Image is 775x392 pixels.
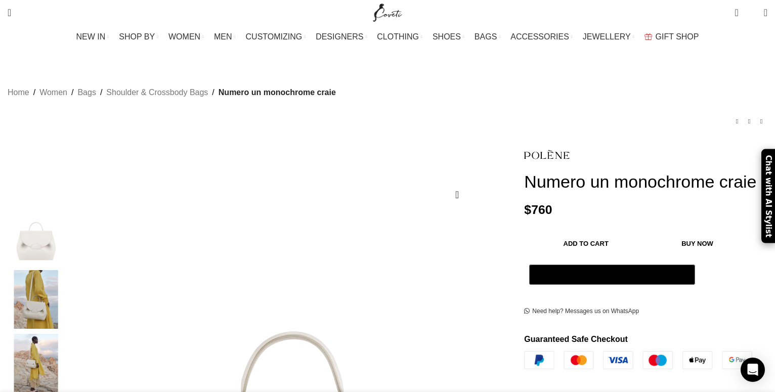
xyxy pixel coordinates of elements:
[524,203,531,216] span: $
[76,27,109,47] a: NEW IN
[524,171,767,192] h1: Numero un monochrome craie
[433,27,464,47] a: SHOES
[168,27,204,47] a: WOMEN
[510,32,569,41] span: ACCESSORIES
[644,27,699,47] a: GIFT SHOP
[168,32,200,41] span: WOMEN
[529,233,642,254] button: Add to cart
[377,27,422,47] a: CLOTHING
[736,5,743,13] span: 0
[377,32,419,41] span: CLOTHING
[76,32,106,41] span: NEW IN
[746,3,756,23] div: My Wishlist
[524,335,628,343] strong: Guaranteed Safe Checkout
[5,206,67,265] img: Polene
[729,3,743,23] a: 0
[316,32,363,41] span: DESIGNERS
[475,27,500,47] a: BAGS
[583,32,631,41] span: JEWELLERY
[39,86,67,99] a: Women
[510,27,573,47] a: ACCESSORIES
[648,233,747,254] button: Buy now
[77,86,96,99] a: Bags
[371,8,405,16] a: Site logo
[529,265,695,285] button: Pay with GPay
[246,32,303,41] span: CUSTOMIZING
[5,206,67,270] div: 1 / 5
[219,86,336,99] span: Numero un monochrome craie
[583,27,634,47] a: JEWELLERY
[8,86,336,99] nav: Breadcrumb
[3,3,16,23] a: Search
[8,86,29,99] a: Home
[214,27,235,47] a: MEN
[246,27,306,47] a: CUSTOMIZING
[3,27,772,47] div: Main navigation
[644,33,652,40] img: GiftBag
[741,358,765,382] div: Open Intercom Messenger
[731,115,743,127] a: Previous product
[119,32,155,41] span: SHOP BY
[524,351,752,369] img: guaranteed-safe-checkout-bordered.j
[106,86,208,99] a: Shoulder & Crossbody Bags
[475,32,497,41] span: BAGS
[524,203,552,216] bdi: 760
[316,27,367,47] a: DESIGNERS
[748,10,756,18] span: 0
[524,143,570,166] img: Polene
[656,32,699,41] span: GIFT SHOP
[214,32,232,41] span: MEN
[5,270,67,334] div: 2 / 5
[755,115,767,127] a: Next product
[119,27,158,47] a: SHOP BY
[524,308,639,316] a: Need help? Messages us on WhatsApp
[5,270,67,329] img: Polene bag
[433,32,461,41] span: SHOES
